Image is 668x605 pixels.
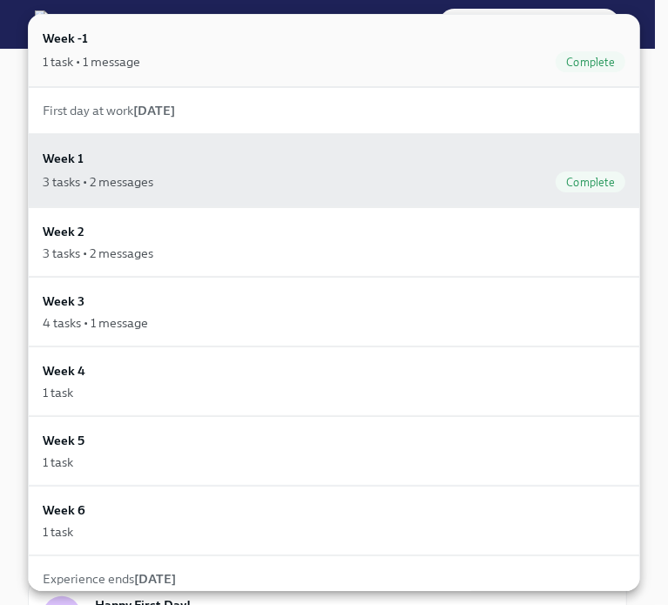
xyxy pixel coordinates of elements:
[28,416,640,486] a: Week 51 task
[43,173,153,191] div: 3 tasks • 2 messages
[43,571,176,587] span: Experience ends
[28,486,640,555] a: Week 61 task
[43,103,175,118] span: First day at work
[43,222,84,241] h6: Week 2
[134,571,176,587] strong: [DATE]
[43,501,85,520] h6: Week 6
[43,314,148,332] div: 4 tasks • 1 message
[43,149,84,168] h6: Week 1
[133,103,175,118] strong: [DATE]
[556,176,625,189] span: Complete
[43,53,140,71] div: 1 task • 1 message
[43,384,73,401] div: 1 task
[43,454,73,471] div: 1 task
[43,29,88,48] h6: Week -1
[43,292,84,311] h6: Week 3
[43,431,84,450] h6: Week 5
[28,346,640,416] a: Week 41 task
[43,523,73,541] div: 1 task
[28,134,640,207] a: Week 13 tasks • 2 messagesComplete
[28,277,640,346] a: Week 34 tasks • 1 message
[28,207,640,277] a: Week 23 tasks • 2 messages
[43,245,153,262] div: 3 tasks • 2 messages
[556,56,625,69] span: Complete
[28,14,640,87] a: Week -11 task • 1 messageComplete
[43,361,85,380] h6: Week 4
